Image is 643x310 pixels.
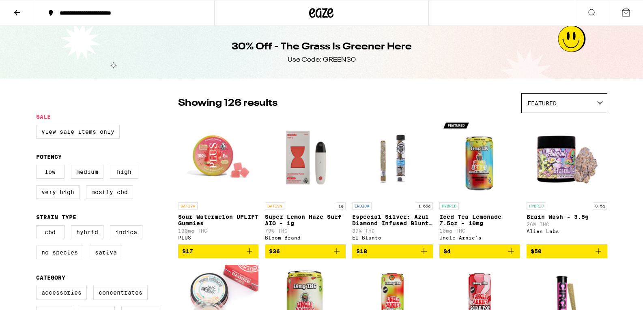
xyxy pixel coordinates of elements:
button: Add to bag [265,244,346,258]
span: $17 [182,248,193,254]
p: 1.65g [416,202,433,210]
p: SATIVA [178,202,198,210]
p: 79% THC [265,228,346,233]
p: 1g [336,202,346,210]
label: Indica [110,225,142,239]
div: Bloom Brand [265,235,346,240]
button: Add to bag [439,244,520,258]
button: Add to bag [178,244,259,258]
p: 39% THC [352,228,433,233]
label: Concentrates [93,286,148,299]
p: Sour Watermelon UPLIFT Gummies [178,214,259,227]
p: SATIVA [265,202,284,210]
span: $18 [356,248,367,254]
span: $4 [443,248,451,254]
p: INDICA [352,202,372,210]
p: Super Lemon Haze Surf AIO - 1g [265,214,346,227]
div: Uncle Arnie's [439,235,520,240]
p: 26% THC [527,222,607,227]
legend: Sale [36,113,51,120]
label: Mostly CBD [86,185,133,199]
button: Add to bag [352,244,433,258]
label: Hybrid [71,225,103,239]
p: Especial Silver: Azul Diamond Infused Blunt - 1.65g [352,214,433,227]
label: Medium [71,165,103,179]
label: No Species [36,246,83,259]
p: Showing 126 results [178,96,277,110]
p: HYBRID [527,202,546,210]
label: Low [36,165,65,179]
p: 100mg THC [178,228,259,233]
label: Accessories [36,286,87,299]
a: Open page for Super Lemon Haze Surf AIO - 1g from Bloom Brand [265,117,346,244]
legend: Strain Type [36,214,76,220]
img: Bloom Brand - Super Lemon Haze Surf AIO - 1g [265,117,346,198]
p: 3.5g [593,202,607,210]
legend: Potency [36,154,62,160]
p: 10mg THC [439,228,520,233]
label: Very High [36,185,80,199]
img: Uncle Arnie's - Iced Tea Lemonade 7.5oz - 10mg [439,117,520,198]
a: Open page for Iced Tea Lemonade 7.5oz - 10mg from Uncle Arnie's [439,117,520,244]
img: El Blunto - Especial Silver: Azul Diamond Infused Blunt - 1.65g [352,117,433,198]
label: High [110,165,138,179]
div: Alien Labs [527,229,607,234]
img: Alien Labs - Brain Wash - 3.5g [527,117,607,198]
button: Add to bag [527,244,607,258]
p: Iced Tea Lemonade 7.5oz - 10mg [439,214,520,227]
label: Sativa [90,246,122,259]
img: PLUS - Sour Watermelon UPLIFT Gummies [178,117,259,198]
p: HYBRID [439,202,459,210]
div: Use Code: GREEN30 [288,56,356,64]
p: Brain Wash - 3.5g [527,214,607,220]
a: Open page for Especial Silver: Azul Diamond Infused Blunt - 1.65g from El Blunto [352,117,433,244]
legend: Category [36,274,65,281]
label: CBD [36,225,65,239]
span: $50 [531,248,542,254]
a: Open page for Brain Wash - 3.5g from Alien Labs [527,117,607,244]
div: PLUS [178,235,259,240]
a: Open page for Sour Watermelon UPLIFT Gummies from PLUS [178,117,259,244]
label: View Sale Items Only [36,125,120,139]
div: El Blunto [352,235,433,240]
h1: 30% Off - The Grass Is Greener Here [232,40,412,54]
span: Featured [527,100,557,107]
span: $36 [269,248,280,254]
